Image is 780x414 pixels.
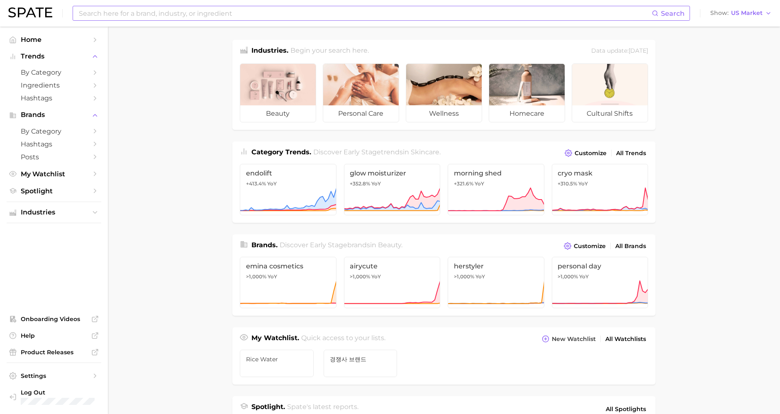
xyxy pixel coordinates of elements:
span: All Trends [616,150,646,157]
span: airycute [350,262,434,270]
button: ShowUS Market [708,8,774,19]
span: Product Releases [21,348,87,356]
span: All Watchlists [605,336,646,343]
span: homecare [489,105,565,122]
a: by Category [7,125,101,138]
span: Ingredients [21,81,87,89]
span: YoY [267,180,277,187]
span: YoY [268,273,277,280]
span: Brands . [251,241,278,249]
a: Ingredients [7,79,101,92]
a: Settings [7,370,101,382]
span: +352.8% [350,180,370,187]
button: Customize [562,240,608,252]
a: rice water [240,350,314,377]
span: personal day [558,262,642,270]
button: Trends [7,50,101,63]
a: Home [7,33,101,46]
a: All Watchlists [603,334,648,345]
a: morning shed+321.6% YoY [448,164,544,215]
a: Onboarding Videos [7,313,101,325]
span: +310.5% [558,180,578,187]
span: Search [661,10,685,17]
span: Customize [575,150,607,157]
span: rice water [246,356,307,363]
span: personal care [323,105,399,122]
span: My Watchlist [21,170,87,178]
span: Discover Early Stage trends in . [314,148,441,156]
span: YoY [372,180,381,187]
span: YoY [475,273,485,280]
h2: Begin your search here. [291,46,369,57]
a: Product Releases [7,346,101,358]
a: Help [7,329,101,342]
span: glow moisturizer [350,169,434,177]
span: New Watchlist [552,336,596,343]
span: by Category [21,127,87,135]
span: Customize [574,243,606,250]
span: skincare [411,148,440,156]
span: Trends [21,53,87,60]
span: Settings [21,372,87,380]
span: endolift [246,169,330,177]
a: by Category [7,66,101,79]
a: personal day>1,000% YoY [552,257,648,308]
span: Spotlight [21,187,87,195]
a: endolift+413.4% YoY [240,164,336,215]
button: Customize [563,147,609,159]
span: wellness [406,105,482,122]
span: emina cosmetics [246,262,330,270]
span: 경쟁사 브랜드 [330,356,391,363]
h1: Industries. [251,46,288,57]
span: Onboarding Videos [21,315,87,323]
a: All Trends [614,148,648,159]
span: Posts [21,153,87,161]
a: Posts [7,151,101,163]
span: All Brands [615,243,646,250]
h2: Quick access to your lists. [302,333,386,345]
button: Industries [7,206,101,219]
span: Brands [21,111,87,119]
span: herstyler [454,262,538,270]
span: Industries [21,209,87,216]
span: beauty [240,105,316,122]
a: My Watchlist [7,168,101,180]
span: morning shed [454,169,538,177]
span: US Market [731,11,763,15]
span: All Spotlights [606,404,646,414]
a: Log out. Currently logged in with e-mail ykkim110@cosrx.co.kr. [7,386,101,407]
a: emina cosmetics>1,000% YoY [240,257,336,308]
a: All Brands [613,241,648,252]
span: YoY [372,273,381,280]
a: Hashtags [7,92,101,105]
span: >1,000% [246,273,266,280]
a: airycute>1,000% YoY [344,257,441,308]
span: cultural shifts [572,105,648,122]
span: Category Trends . [251,148,311,156]
a: Spotlight [7,185,101,197]
a: beauty [240,63,316,122]
span: Show [710,11,729,15]
input: Search here for a brand, industry, or ingredient [78,6,652,20]
span: >1,000% [558,273,578,280]
span: YoY [475,180,484,187]
span: YoY [580,273,589,280]
a: herstyler>1,000% YoY [448,257,544,308]
a: personal care [323,63,399,122]
a: wellness [406,63,482,122]
button: New Watchlist [540,333,598,345]
span: Home [21,36,87,44]
span: YoY [579,180,588,187]
div: Data update: [DATE] [591,46,648,57]
a: homecare [489,63,565,122]
span: cryo mask [558,169,642,177]
span: >1,000% [454,273,474,280]
span: Hashtags [21,140,87,148]
h1: My Watchlist. [251,333,299,345]
span: +413.4% [246,180,266,187]
span: Log Out [21,389,95,396]
span: +321.6% [454,180,473,187]
span: Discover Early Stage brands in . [280,241,403,249]
a: cultural shifts [572,63,648,122]
img: SPATE [8,7,52,17]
